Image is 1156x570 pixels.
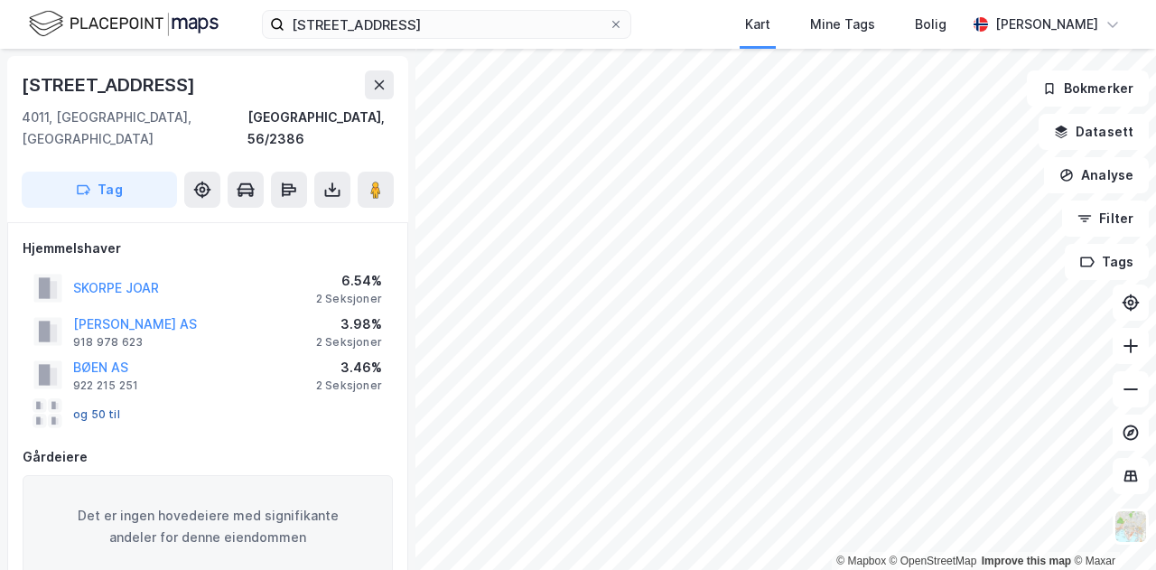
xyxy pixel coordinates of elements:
[890,555,977,567] a: OpenStreetMap
[1066,483,1156,570] div: Kontrollprogram for chat
[23,238,393,259] div: Hjemmelshaver
[982,555,1071,567] a: Improve this map
[810,14,875,35] div: Mine Tags
[22,107,247,150] div: 4011, [GEOGRAPHIC_DATA], [GEOGRAPHIC_DATA]
[316,270,382,292] div: 6.54%
[247,107,394,150] div: [GEOGRAPHIC_DATA], 56/2386
[316,335,382,350] div: 2 Seksjoner
[316,313,382,335] div: 3.98%
[1065,244,1149,280] button: Tags
[316,292,382,306] div: 2 Seksjoner
[1062,201,1149,237] button: Filter
[316,357,382,378] div: 3.46%
[1066,483,1156,570] iframe: Chat Widget
[29,8,219,40] img: logo.f888ab2527a4732fd821a326f86c7f29.svg
[22,172,177,208] button: Tag
[1039,114,1149,150] button: Datasett
[745,14,770,35] div: Kart
[1044,157,1149,193] button: Analyse
[995,14,1098,35] div: [PERSON_NAME]
[284,11,609,38] input: Søk på adresse, matrikkel, gårdeiere, leietakere eller personer
[316,378,382,393] div: 2 Seksjoner
[22,70,199,99] div: [STREET_ADDRESS]
[836,555,886,567] a: Mapbox
[915,14,946,35] div: Bolig
[73,378,138,393] div: 922 215 251
[73,335,143,350] div: 918 978 623
[23,446,393,468] div: Gårdeiere
[1027,70,1149,107] button: Bokmerker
